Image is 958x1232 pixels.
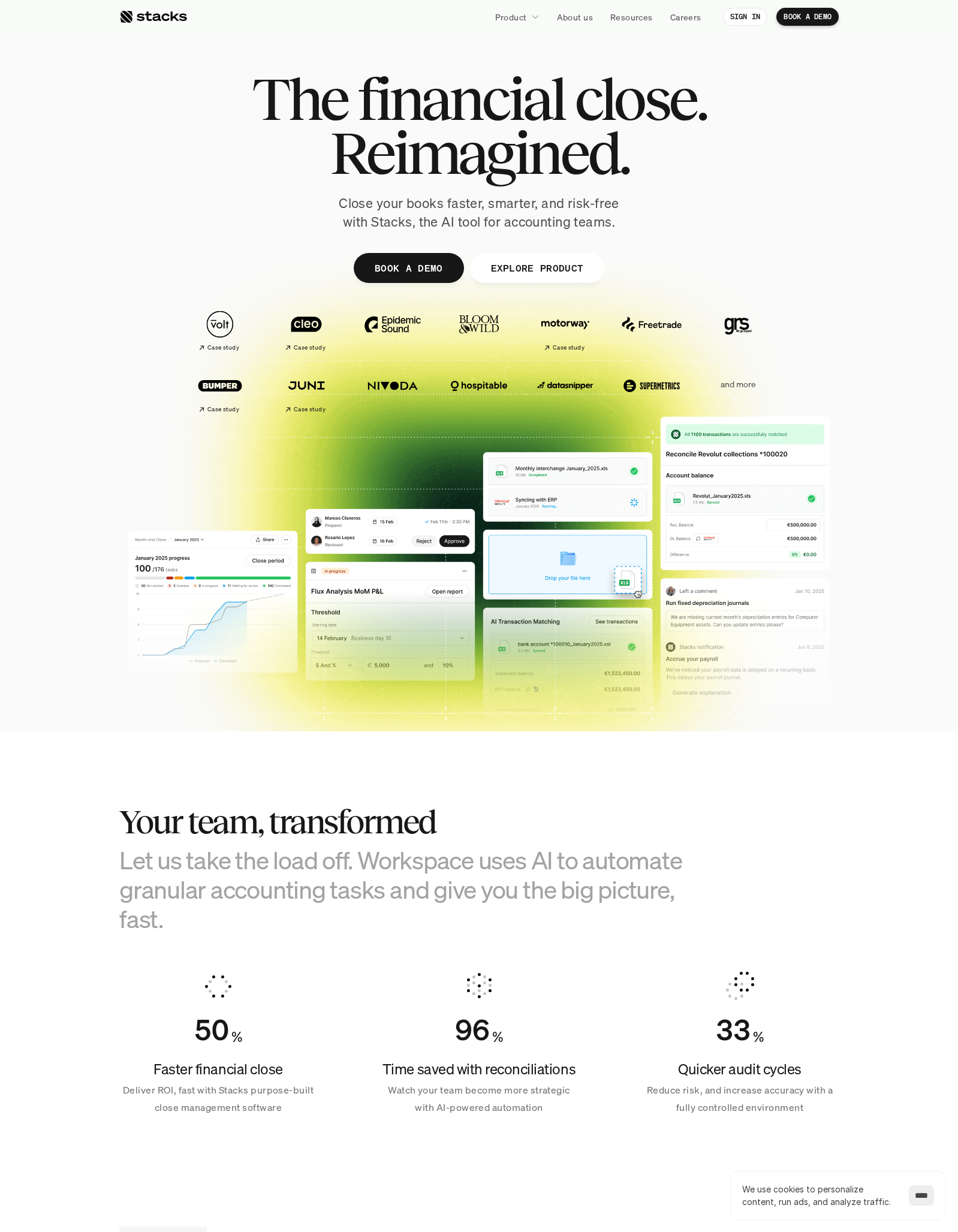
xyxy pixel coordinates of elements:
p: SIGN IN [730,13,761,21]
h2: Case study [207,344,239,351]
div: Counter ends at 96 [455,1013,490,1047]
a: Case study [269,366,344,418]
h4: % [753,1027,764,1047]
span: The [252,72,347,126]
div: Counter ends at 33 [716,1013,751,1047]
p: and more [701,379,775,390]
a: EXPLORE PRODUCT [469,253,604,283]
a: BOOK A DEMO [776,8,839,26]
p: Close your books faster, smarter, and risk-free with Stacks, the AI tool for accounting teams. [329,194,629,231]
p: About us [557,11,593,23]
h2: Case study [294,344,326,351]
a: Careers [663,6,709,28]
h2: Case study [553,344,585,351]
p: We use cookies to personalize content, run ads, and analyze traffic. [742,1183,897,1208]
a: Case study [528,305,602,357]
a: Case study [183,366,257,418]
a: SIGN IN [723,8,768,26]
a: BOOK A DEMO [354,253,464,283]
h4: % [231,1027,242,1047]
span: financial [357,72,564,126]
p: Product [495,11,527,23]
p: EXPLORE PRODUCT [490,259,583,276]
a: Case study [269,305,344,357]
span: close. [574,72,706,126]
p: Careers [670,11,701,23]
p: Resources [610,11,653,23]
div: Counter ends at 50 [194,1013,229,1047]
p: Reduce risk, and increase accuracy with a fully controlled environment [641,1082,839,1116]
p: BOOK A DEMO [375,259,443,276]
p: BOOK A DEMO [784,13,832,21]
h4: Time saved with reconciliations [380,1059,578,1080]
h2: Case study [294,406,326,413]
h3: Let us take the load off. Workspace uses AI to automate granular accounting tasks and give you th... [119,845,719,934]
h2: Case study [207,406,239,413]
h2: Your team, transformed [119,803,719,841]
p: Deliver ROI, fast with Stacks purpose-built close management software [119,1082,317,1116]
a: Resources [603,6,660,28]
h4: % [492,1027,503,1047]
a: About us [550,6,600,28]
h4: Quicker audit cycles [641,1059,839,1080]
a: Case study [183,305,257,357]
p: Watch your team become more strategic with AI-powered automation [380,1082,578,1116]
span: Reimagined. [330,126,629,180]
h4: Faster financial close [119,1059,317,1080]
